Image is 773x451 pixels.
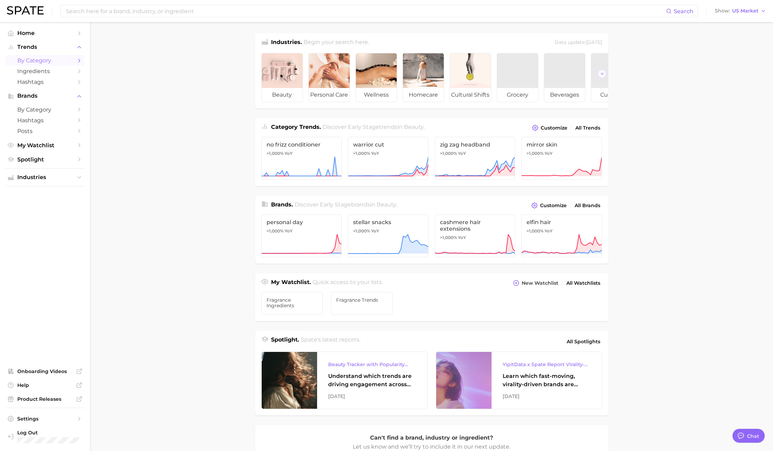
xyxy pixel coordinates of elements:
a: Fragrance Trends [331,292,393,315]
a: My Watchlist [6,140,84,151]
a: All Brands [573,201,602,210]
a: culinary [591,53,632,102]
span: Fragrance Ingredients [267,297,318,308]
a: Log out. Currently logged in with e-mail srosen@interparfumsinc.com. [6,427,84,445]
div: [DATE] [503,392,591,400]
span: mirror skin [527,141,597,148]
span: Category Trends . [271,124,321,130]
span: My Watchlist [17,142,73,149]
span: personal care [309,88,350,102]
a: stellar snacks>1,000% YoY [348,214,429,257]
span: YoY [285,151,293,156]
a: Spotlight [6,154,84,165]
a: Ingredients [6,66,84,77]
span: cultural shifts [450,88,491,102]
a: wellness [356,53,397,102]
span: warrior cut [353,141,423,148]
span: >1,000% [267,151,284,156]
span: stellar snacks [353,219,423,225]
span: YoY [458,151,466,156]
span: US Market [732,9,758,13]
a: Onboarding Videos [6,366,84,377]
a: warrior cut>1,000% YoY [348,137,429,180]
span: YoY [458,235,466,240]
span: culinary [591,88,632,102]
a: Hashtags [6,77,84,87]
span: Customize [541,125,567,131]
span: Hashtags [17,117,73,124]
h1: Industries. [271,38,302,47]
a: All Watchlists [565,278,602,288]
a: Fragrance Ingredients [261,292,323,315]
span: Search [674,8,693,15]
div: Data update: [DATE] [555,38,602,47]
span: YoY [371,228,379,234]
span: Onboarding Videos [17,368,73,374]
a: homecare [403,53,444,102]
span: Help [17,382,73,388]
a: Beauty Tracker with Popularity IndexUnderstand which trends are driving engagement across platfor... [261,352,428,409]
button: Customize [530,201,568,210]
span: Fragrance Trends [336,297,387,303]
a: beverages [544,53,585,102]
span: zig zag headband [440,141,510,148]
span: beauty [377,201,396,208]
span: Hashtags [17,79,73,85]
span: >1,000% [353,228,370,233]
a: Settings [6,414,84,424]
span: by Category [17,57,73,64]
a: by Category [6,55,84,66]
img: SPATE [7,6,44,15]
h1: My Watchlist. [271,278,311,288]
a: YipitData x Spate Report Virality-Driven Brands Are Taking a Slice of the Beauty PieLearn which f... [436,352,602,409]
button: Trends [6,42,84,52]
a: elfin hair>1,000% YoY [521,214,602,257]
div: Learn which fast-moving, virality-driven brands are leading the pack, the risks of viral growth, ... [503,372,591,389]
span: Brands . [271,201,293,208]
span: All Brands [575,203,600,209]
a: Product Releases [6,394,84,404]
a: by Category [6,104,84,115]
a: no frizz conditioner>1,000% YoY [261,137,342,180]
span: grocery [497,88,538,102]
span: wellness [356,88,397,102]
span: Ingredients [17,68,73,74]
h2: Begin your search here. [304,38,369,47]
span: by Category [17,106,73,113]
span: Home [17,30,73,36]
a: cultural shifts [450,53,491,102]
span: Industries [17,174,73,180]
span: cashmere hair extensions [440,219,510,232]
div: [DATE] [328,392,416,400]
span: Spotlight [17,156,73,163]
span: Posts [17,128,73,134]
span: homecare [403,88,444,102]
a: Home [6,28,84,38]
a: personal care [308,53,350,102]
button: New Watchlist [511,278,560,288]
button: Customize [530,123,569,133]
a: Posts [6,126,84,136]
a: beauty [261,53,303,102]
button: ShowUS Market [713,7,768,16]
a: personal day>1,000% YoY [261,214,342,257]
a: grocery [497,53,538,102]
a: cashmere hair extensions>1,000% YoY [435,214,515,257]
input: Search here for a brand, industry, or ingredient [65,5,666,17]
div: YipitData x Spate Report Virality-Driven Brands Are Taking a Slice of the Beauty Pie [503,360,591,369]
span: >1,000% [440,235,457,240]
span: >1,000% [440,151,457,156]
button: Scroll Right [597,69,606,78]
span: Customize [540,203,567,209]
span: >1,000% [527,228,543,233]
div: Understand which trends are driving engagement across platforms in the skin, hair, makeup, and fr... [328,372,416,389]
span: Product Releases [17,396,73,402]
a: All Trends [574,123,602,133]
span: beauty [404,124,423,130]
p: Can't find a brand, industry or ingredient? [352,433,511,442]
h2: Quick access to your lists. [313,278,383,288]
span: beauty [262,88,303,102]
span: >1,000% [267,228,284,233]
span: New Watchlist [522,280,558,286]
div: Beauty Tracker with Popularity Index [328,360,416,369]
